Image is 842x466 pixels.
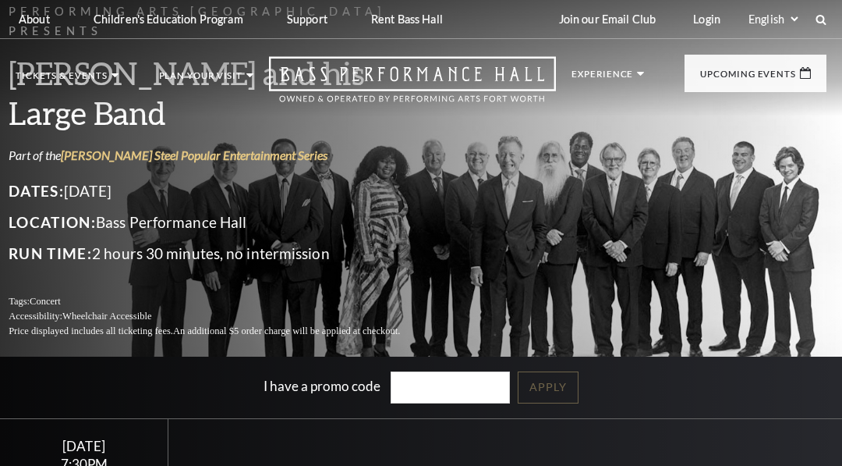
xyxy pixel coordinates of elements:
span: Wheelchair Accessible [69,311,158,322]
p: Upcoming Events [700,69,796,87]
label: I have a promo code [264,378,380,394]
p: Tags: [16,294,444,309]
p: Children's Education Program [94,12,243,26]
div: [DATE] [19,438,150,454]
span: Location: [16,213,103,231]
p: Accessibility: [16,309,444,324]
span: Dates: [16,182,71,200]
p: Price displayed includes all ticketing fees. [16,324,444,339]
span: Run Time: [16,244,99,262]
p: Part of the [16,147,444,164]
a: [PERSON_NAME] Steel Popular Entertainment Series [68,148,334,162]
p: Support [287,12,327,26]
p: Bass Performance Hall [16,210,444,235]
span: An additional $5 order charge will be applied at checkout. [180,325,407,336]
span: Concert [37,296,68,307]
p: [DATE] [16,179,444,204]
p: Experience [571,69,633,87]
p: Rent Bass Hall [371,12,443,26]
p: 2 hours 30 minutes, no intermission [16,241,444,266]
select: Select: [745,12,801,27]
p: Plan Your Visit [159,71,243,88]
p: About [19,12,50,26]
p: Tickets & Events [16,71,108,88]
